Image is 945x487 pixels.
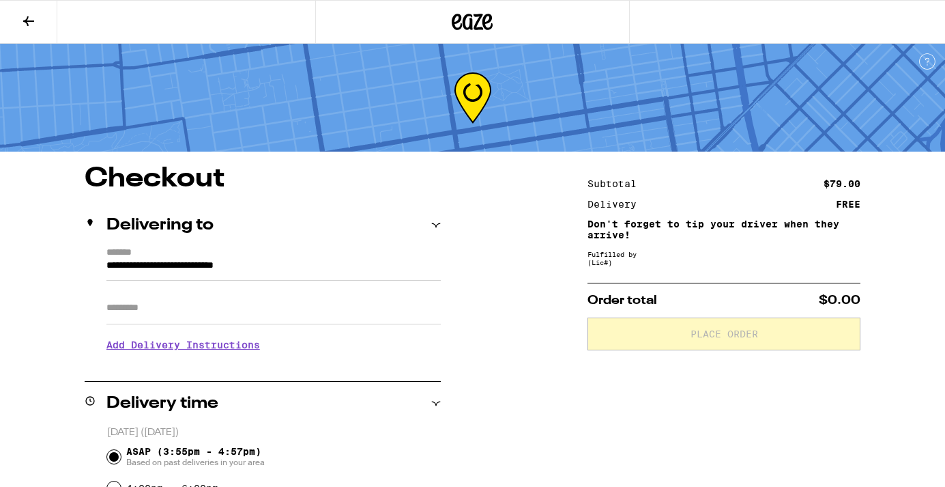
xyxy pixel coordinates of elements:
span: ASAP (3:55pm - 4:57pm) [126,446,265,468]
div: Subtotal [587,179,646,189]
div: FREE [836,199,860,209]
h2: Delivering to [106,217,214,234]
h1: Checkout [85,165,441,193]
span: $0.00 [819,294,860,307]
span: Place Order [690,329,758,339]
span: Based on past deliveries in your area [126,457,265,468]
button: Place Order [587,318,860,350]
h3: Add Delivery Instructions [106,329,441,361]
span: Order total [587,294,657,307]
p: We'll contact you at when we arrive [106,361,441,372]
h2: Delivery time [106,395,218,412]
p: [DATE] ([DATE]) [107,426,441,439]
p: Don't forget to tip your driver when they arrive! [587,219,860,240]
div: Fulfilled by (Lic# ) [587,250,860,266]
div: $79.00 [824,179,860,189]
div: Delivery [587,199,646,209]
